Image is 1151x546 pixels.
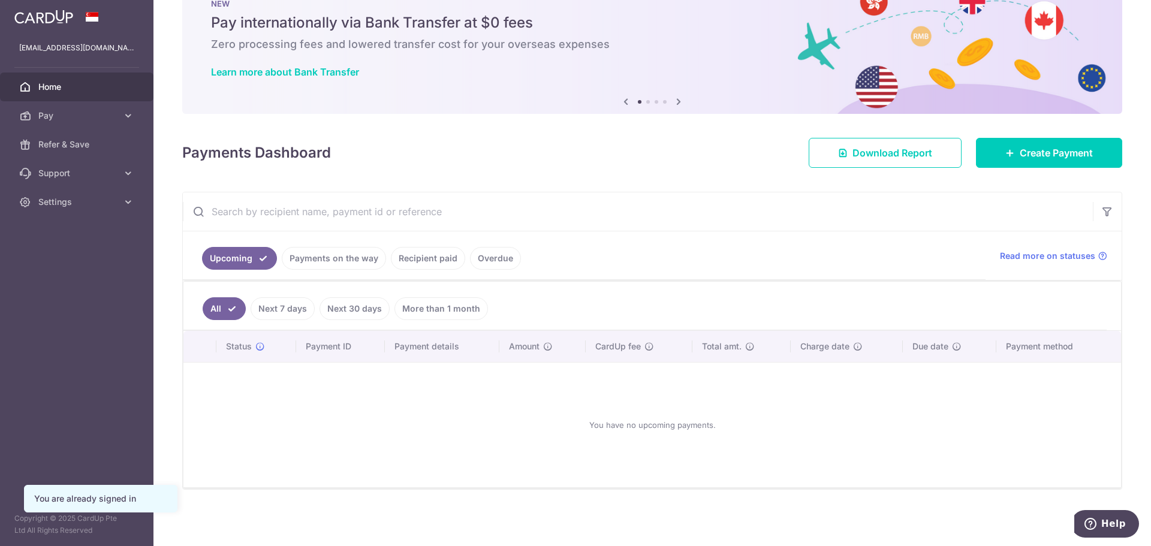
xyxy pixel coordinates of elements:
[809,138,962,168] a: Download Report
[203,297,246,320] a: All
[38,196,117,208] span: Settings
[1074,510,1139,540] iframe: Opens a widget where you can find more information
[34,493,167,505] div: You are already signed in
[198,372,1107,478] div: You have no upcoming payments.
[38,167,117,179] span: Support
[391,247,465,270] a: Recipient paid
[38,81,117,93] span: Home
[38,138,117,150] span: Refer & Save
[211,13,1093,32] h5: Pay internationally via Bank Transfer at $0 fees
[852,146,932,160] span: Download Report
[38,110,117,122] span: Pay
[800,340,849,352] span: Charge date
[296,331,385,362] th: Payment ID
[996,331,1121,362] th: Payment method
[226,340,252,352] span: Status
[385,331,500,362] th: Payment details
[595,340,641,352] span: CardUp fee
[394,297,488,320] a: More than 1 month
[211,37,1093,52] h6: Zero processing fees and lowered transfer cost for your overseas expenses
[702,340,742,352] span: Total amt.
[183,192,1093,231] input: Search by recipient name, payment id or reference
[211,66,359,78] a: Learn more about Bank Transfer
[19,42,134,54] p: [EMAIL_ADDRESS][DOMAIN_NAME]
[182,142,331,164] h4: Payments Dashboard
[1020,146,1093,160] span: Create Payment
[320,297,390,320] a: Next 30 days
[14,10,73,24] img: CardUp
[976,138,1122,168] a: Create Payment
[251,297,315,320] a: Next 7 days
[509,340,540,352] span: Amount
[912,340,948,352] span: Due date
[1000,250,1107,262] a: Read more on statuses
[470,247,521,270] a: Overdue
[1000,250,1095,262] span: Read more on statuses
[282,247,386,270] a: Payments on the way
[202,247,277,270] a: Upcoming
